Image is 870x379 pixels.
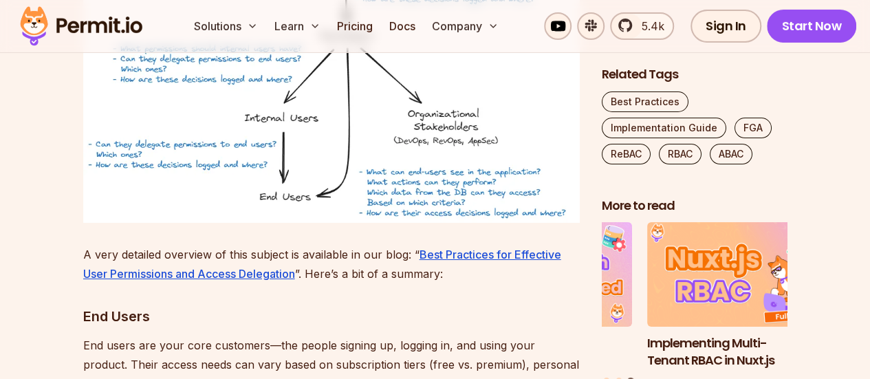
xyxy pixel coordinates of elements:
a: Docs [384,12,421,40]
button: Company [426,12,504,40]
a: Implementation Guide [602,118,726,138]
a: RBAC [659,144,702,164]
a: Implementing Multi-Tenant RBAC in Nuxt.jsImplementing Multi-Tenant RBAC in Nuxt.js [647,223,833,369]
li: 2 of 3 [447,223,633,369]
img: Implementing Multi-Tenant RBAC in Nuxt.js [647,223,833,327]
a: ReBAC [602,144,651,164]
a: Best Practices for Effective User Permissions and Access Delegation [83,248,561,281]
h3: Implementing Multi-Tenant RBAC in Nuxt.js [647,335,833,369]
img: Prisma ORM Data Filtering with ReBAC [447,223,633,327]
h2: Related Tags [602,66,787,83]
span: 5.4k [633,18,664,34]
li: 3 of 3 [647,223,833,369]
a: Start Now [767,10,857,43]
h3: Prisma ORM Data Filtering with ReBAC [447,335,633,369]
a: Pricing [331,12,378,40]
h3: End Users [83,305,580,327]
h2: More to read [602,197,787,215]
a: ABAC [710,144,752,164]
a: FGA [735,118,772,138]
button: Solutions [188,12,263,40]
a: 5.4k [610,12,674,40]
img: Permit logo [14,3,149,50]
a: Best Practices [602,91,688,112]
a: Sign In [690,10,761,43]
p: A very detailed overview of this subject is available in our blog: “ ”. Here’s a bit of a summary: [83,245,580,283]
button: Learn [269,12,326,40]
